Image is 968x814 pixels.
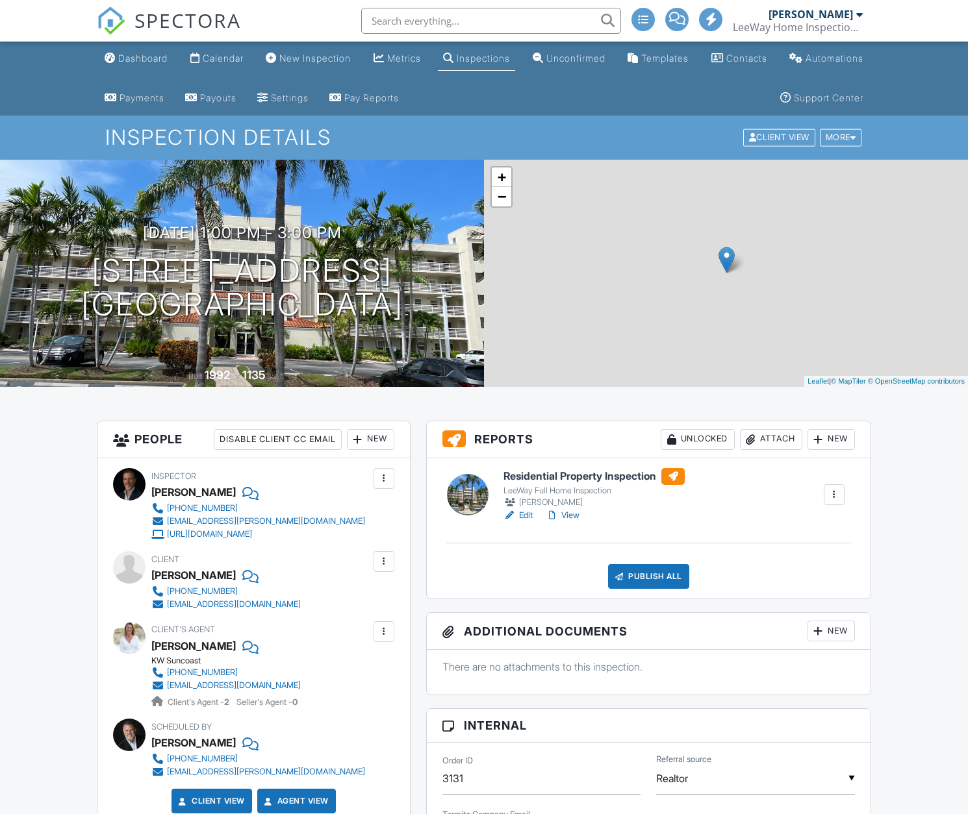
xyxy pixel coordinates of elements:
[344,92,399,103] div: Pay Reports
[656,754,711,765] label: Referral source
[794,92,863,103] div: Support Center
[180,86,242,110] a: Payouts
[820,129,862,147] div: More
[205,368,230,382] div: 1992
[347,429,394,450] div: New
[188,371,203,381] span: Built
[503,468,685,485] h6: Residential Property Inspection
[120,92,164,103] div: Payments
[151,722,212,732] span: Scheduled By
[608,564,689,589] div: Publish All
[151,624,215,634] span: Client's Agent
[503,509,533,522] a: Edit
[806,53,863,64] div: Automations
[151,679,301,692] a: [EMAIL_ADDRESS][DOMAIN_NAME]
[503,468,685,510] a: Residential Property Inspection LeeWay Full Home Inspection [PERSON_NAME]
[236,697,298,707] span: Seller's Agent -
[151,515,365,528] a: [EMAIL_ADDRESS][PERSON_NAME][DOMAIN_NAME]
[97,421,410,458] h3: People
[831,377,866,385] a: © MapTiler
[868,377,965,385] a: © OpenStreetMap contributors
[99,86,170,110] a: Payments
[706,47,772,71] a: Contacts
[368,47,426,71] a: Metrics
[804,376,968,387] div: |
[167,503,238,513] div: [PHONE_NUMBER]
[442,660,855,674] p: There are no attachments to this inspection.
[203,53,244,64] div: Calendar
[427,421,871,458] h3: Reports
[503,486,685,496] div: LeeWay Full Home Inspection
[200,92,236,103] div: Payouts
[503,496,685,509] div: [PERSON_NAME]
[242,368,266,382] div: 1135
[167,586,238,597] div: [PHONE_NUMBER]
[224,697,229,707] strong: 2
[167,754,238,764] div: [PHONE_NUMBER]
[134,6,241,34] span: SPECTORA
[769,8,853,21] div: [PERSON_NAME]
[167,516,365,526] div: [EMAIL_ADDRESS][PERSON_NAME][DOMAIN_NAME]
[168,697,231,707] span: Client's Agent -
[167,529,252,539] div: [URL][DOMAIN_NAME]
[546,53,605,64] div: Unconfirmed
[151,765,365,778] a: [EMAIL_ADDRESS][PERSON_NAME][DOMAIN_NAME]
[546,509,580,522] a: View
[784,47,869,71] a: Automations (Advanced)
[151,554,179,564] span: Client
[808,621,855,641] div: New
[492,187,511,206] a: Zoom out
[151,598,301,611] a: [EMAIL_ADDRESS][DOMAIN_NAME]
[808,377,829,385] a: Leaflet
[167,667,238,678] div: [PHONE_NUMBER]
[261,47,356,71] a: New Inspection
[97,6,125,35] img: The Best Home Inspection Software - Spectora
[442,754,473,766] label: Order ID
[743,129,815,147] div: Client View
[143,224,342,241] h3: [DATE] 1:00 pm - 3:00 pm
[292,697,298,707] strong: 0
[176,795,245,808] a: Client View
[151,733,236,752] div: [PERSON_NAME]
[97,18,241,45] a: SPECTORA
[151,565,236,585] div: [PERSON_NAME]
[151,636,236,656] a: [PERSON_NAME]
[214,429,342,450] div: Disable Client CC Email
[271,92,309,103] div: Settings
[105,126,863,149] h1: Inspection Details
[361,8,621,34] input: Search everything...
[118,53,168,64] div: Dashboard
[726,53,767,64] div: Contacts
[252,86,314,110] a: Settings
[622,47,694,71] a: Templates
[733,21,863,34] div: LeeWay Home Inspection LLC
[775,86,869,110] a: Support Center
[641,53,689,64] div: Templates
[528,47,611,71] a: Unconfirmed
[167,599,301,610] div: [EMAIL_ADDRESS][DOMAIN_NAME]
[808,429,855,450] div: New
[151,528,365,541] a: [URL][DOMAIN_NAME]
[151,471,196,481] span: Inspector
[324,86,404,110] a: Pay Reports
[99,47,173,71] a: Dashboard
[427,613,871,650] h3: Additional Documents
[151,656,311,666] div: KW Suncoast
[151,666,301,679] a: [PHONE_NUMBER]
[661,429,735,450] div: Unlocked
[151,502,365,515] a: [PHONE_NUMBER]
[81,254,403,323] h1: [STREET_ADDRESS] [GEOGRAPHIC_DATA]
[457,53,510,64] div: Inspections
[167,680,301,691] div: [EMAIL_ADDRESS][DOMAIN_NAME]
[492,167,511,187] a: Zoom in
[387,53,421,64] div: Metrics
[279,53,351,64] div: New Inspection
[262,795,329,808] a: Agent View
[742,132,819,142] a: Client View
[185,47,249,71] a: Calendar
[151,752,365,765] a: [PHONE_NUMBER]
[268,371,286,381] span: sq. ft.
[438,47,515,71] a: Inspections
[151,482,236,502] div: [PERSON_NAME]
